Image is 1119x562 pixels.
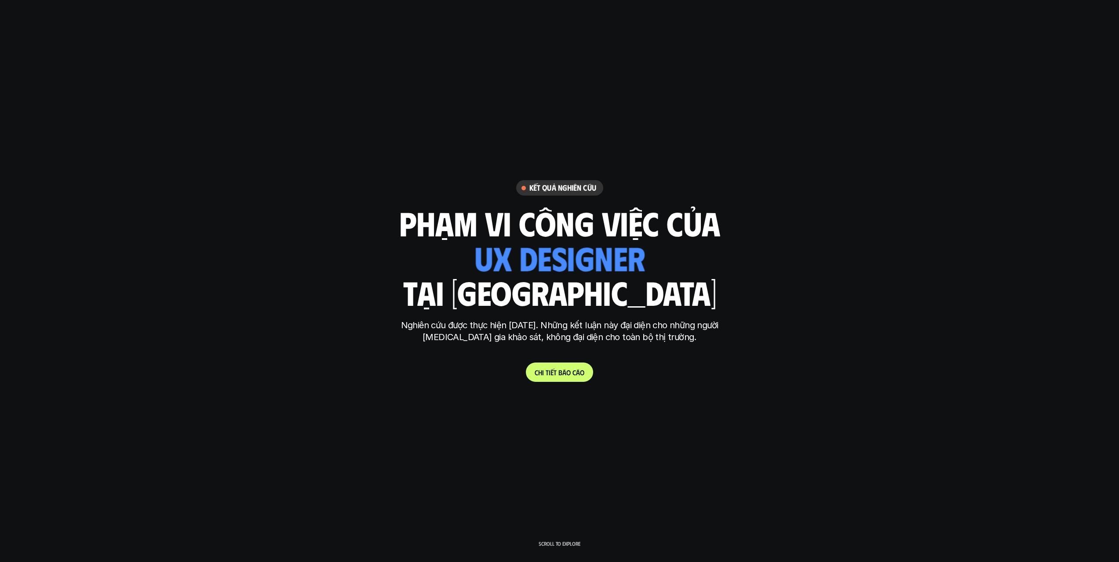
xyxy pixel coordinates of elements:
h1: phạm vi công việc của [399,204,720,241]
span: ế [550,368,554,377]
span: C [535,368,538,377]
a: Chitiếtbáocáo [526,363,593,382]
span: o [566,368,571,377]
span: t [554,368,557,377]
span: á [576,368,580,377]
span: i [542,368,544,377]
span: t [546,368,549,377]
span: i [549,368,550,377]
span: o [580,368,584,377]
p: Scroll to explore [539,540,580,547]
span: h [538,368,542,377]
h6: Kết quả nghiên cứu [529,183,596,193]
span: c [572,368,576,377]
span: b [558,368,562,377]
span: á [562,368,566,377]
p: Nghiên cứu được thực hiện [DATE]. Những kết luận này đại diện cho những người [MEDICAL_DATA] gia ... [395,319,725,343]
h1: tại [GEOGRAPHIC_DATA] [403,274,716,311]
